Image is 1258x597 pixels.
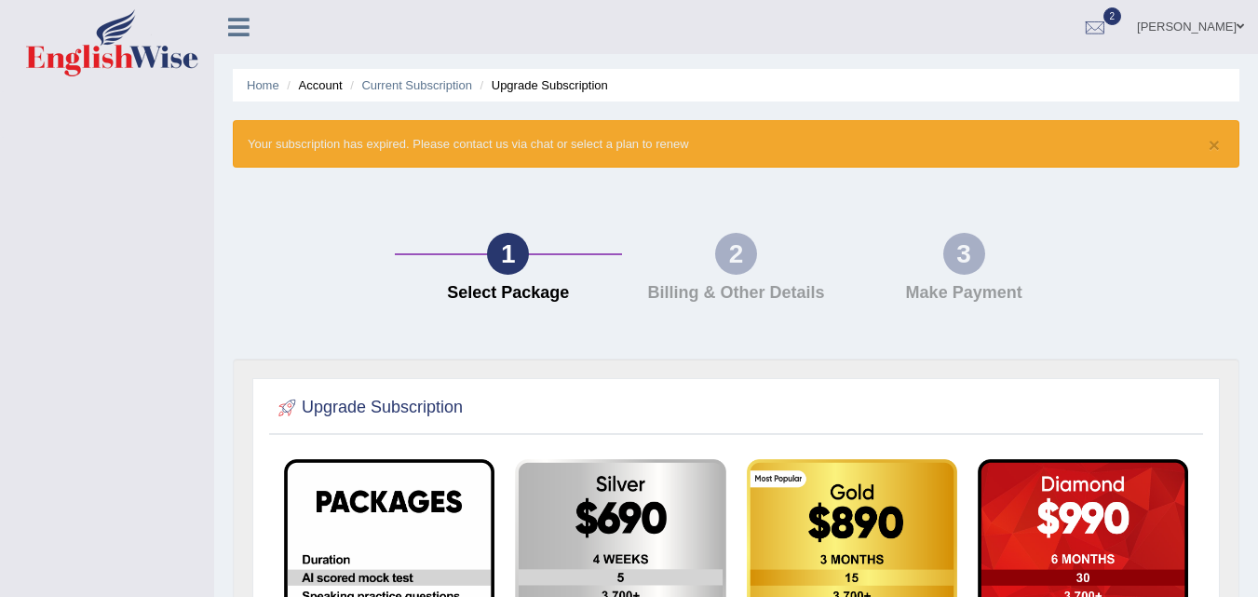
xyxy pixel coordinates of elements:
a: Current Subscription [361,78,472,92]
div: 3 [943,233,985,275]
div: 1 [487,233,529,275]
h4: Billing & Other Details [631,284,841,303]
div: 2 [715,233,757,275]
li: Account [282,76,342,94]
li: Upgrade Subscription [476,76,608,94]
a: Home [247,78,279,92]
h4: Make Payment [859,284,1069,303]
div: Your subscription has expired. Please contact us via chat or select a plan to renew [233,120,1239,168]
button: × [1209,135,1220,155]
h2: Upgrade Subscription [274,394,463,422]
span: 2 [1103,7,1122,25]
h4: Select Package [404,284,614,303]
